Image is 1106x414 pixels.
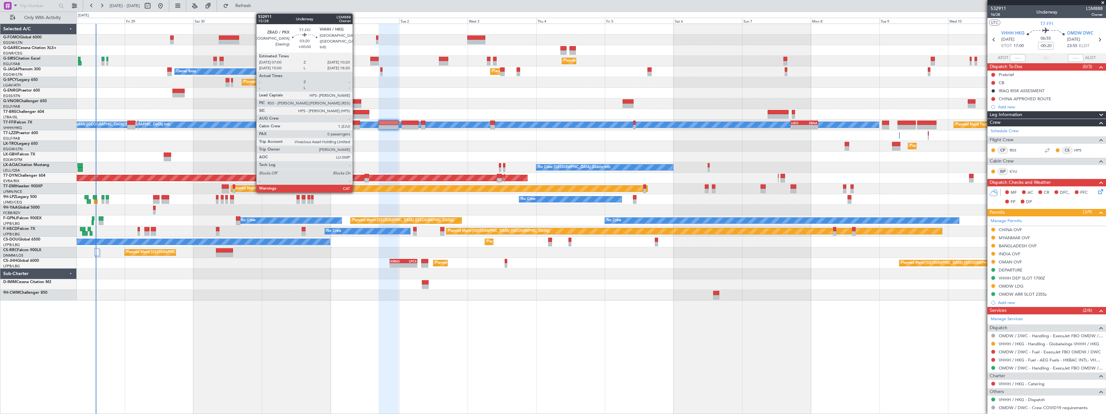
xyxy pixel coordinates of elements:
span: VHHH HKG [1001,30,1024,37]
a: VHHH / HKG - Fuel - AEG Fuels - HKBAC INTL- VHHH / HKG [999,357,1103,363]
button: UTC [989,20,1000,25]
span: F-HECD [3,227,17,231]
span: (0/3) [1083,63,1092,70]
span: DFC, [1060,190,1070,196]
a: LELL/QSA [3,168,20,173]
div: Thu 28 [56,18,125,24]
a: EGLF/FAB [3,104,20,109]
span: ALDT [1085,55,1096,61]
a: G-GARECessna Citation XLS+ [3,46,56,50]
a: D-IMIMCessna Citation M2 [3,280,51,284]
input: Trip Number [20,1,57,11]
a: EGNR/CEG [3,51,23,56]
a: T7-BREChallenger 604 [3,110,44,114]
span: T7-EMI [3,184,16,188]
div: DEPARTURE [999,267,1023,273]
span: CS-JHH [3,259,17,263]
div: VHHH DEP SLOT 1700Z [999,275,1045,281]
a: 9H-CWMChallenger 850 [3,291,47,295]
div: [DATE] [332,13,343,18]
span: 17:00 [1014,43,1024,49]
a: T7-LZZIPraetor 600 [3,131,38,135]
span: G-SPCY [3,78,17,82]
div: CHINA APPROVED ROUTE [999,96,1051,102]
div: INDIA OVF [999,251,1020,257]
a: T7-FFIFalcon 7X [3,121,32,124]
span: Leg Information [990,111,1022,119]
a: EVRA/RIX [3,179,19,183]
span: 532911 [991,5,1006,12]
span: 9H-YAA [3,206,18,210]
span: G-JAGA [3,67,18,71]
span: [DATE] [1001,36,1014,43]
div: Add new [998,104,1103,110]
div: Mon 1 [331,18,399,24]
div: MYANMAR OVF [999,235,1030,241]
div: ISP [997,168,1008,175]
span: 23:55 [1067,43,1077,49]
span: 16/28 [991,12,1006,17]
span: ELDT [1079,43,1089,49]
a: Manage Services [991,316,1023,322]
div: OMDW ARR SLOT 2355z [999,291,1047,297]
div: Add new [998,300,1103,305]
span: [DATE] - [DATE] [110,3,140,9]
span: 9H-LPZ [3,195,16,199]
span: Cabin Crew [990,158,1014,165]
div: - [390,263,403,267]
span: T7-LZZI [3,131,16,135]
div: BANGLADESH OVF [999,243,1037,249]
span: LSM888 [1086,5,1103,12]
span: Others [990,388,1004,396]
div: Thu 4 [536,18,605,24]
a: VHHH/HKG [3,125,22,130]
button: Only With Activity [7,13,70,23]
div: Fri 5 [605,18,674,24]
div: No Crew [521,194,536,204]
div: Planned Maint Dusseldorf [910,141,952,151]
div: Planned Maint [GEOGRAPHIC_DATA] ([GEOGRAPHIC_DATA]) [564,56,665,66]
div: Mon 8 [811,18,879,24]
a: Schedule Crew [991,128,1019,134]
a: G-VNORChallenger 650 [3,99,47,103]
a: EGGW/LTN [3,72,23,77]
span: G-VNOR [3,99,19,103]
a: T7-DYNChallenger 604 [3,174,45,178]
div: No Crew [606,216,621,225]
a: 9H-LPZLegacy 500 [3,195,37,199]
a: CS-RRCFalcon 900LX [3,248,41,252]
span: G-ENRG [3,89,18,93]
span: CR [1044,190,1049,196]
div: Sat 30 [193,18,262,24]
div: ZBAA [804,121,818,125]
a: EGGW/LTN [3,147,23,152]
div: Planned Maint [GEOGRAPHIC_DATA] ([GEOGRAPHIC_DATA]) [352,216,454,225]
a: F-GPNJFalcon 900EX [3,216,42,220]
div: Planned Maint [GEOGRAPHIC_DATA] ([GEOGRAPHIC_DATA]) [435,258,537,268]
span: Services [990,307,1006,314]
a: G-SPCYLegacy 650 [3,78,38,82]
a: OMDW / DWC - Handling - ExecuJet FBO OMDW / DWC [999,365,1103,371]
a: VHHH / HKG - Catering [999,381,1044,387]
span: (2/6) [1083,307,1092,314]
a: LFPB/LBG [3,221,20,226]
div: Wed 10 [948,18,1017,24]
span: Dispatch [990,324,1007,332]
span: Flight Crew [990,136,1014,144]
button: Refresh [220,1,259,11]
div: Planned Maint Tianjin ([GEOGRAPHIC_DATA]) [956,120,1031,130]
span: OMDW DWC [1067,30,1093,37]
span: FP [1011,199,1015,205]
span: T7-BRE [3,110,16,114]
a: LX-TROLegacy 650 [3,142,38,146]
span: T7-FFI [3,121,15,124]
a: LGAV/ATH [3,83,21,88]
span: Dispatch Checks and Weather [990,179,1051,186]
a: OMDW / DWC - Handling - ExecuJet FBO OMDW / DWC [999,333,1103,339]
span: D-IMIM [3,280,16,284]
div: Sun 31 [262,18,331,24]
div: Owner Ibiza [176,67,196,76]
div: Planned Maint [GEOGRAPHIC_DATA] [233,184,294,193]
div: No Crew [GEOGRAPHIC_DATA] (Dublin Intl) [538,163,610,172]
div: Prebrief [999,72,1014,77]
